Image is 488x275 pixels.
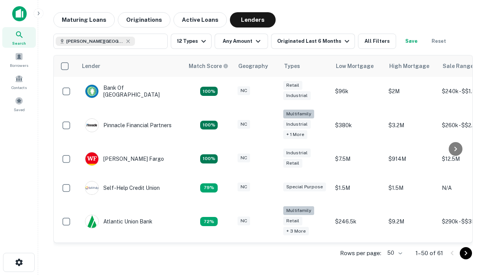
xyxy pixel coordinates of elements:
img: picture [85,152,98,165]
td: $9.2M [385,202,438,241]
span: [PERSON_NAME][GEOGRAPHIC_DATA], [GEOGRAPHIC_DATA] [66,38,124,45]
div: Matching Properties: 10, hasApolloMatch: undefined [200,217,218,226]
div: NC [238,217,250,225]
div: Multifamily [283,110,314,118]
div: [PERSON_NAME] Fargo [85,152,164,166]
button: Reset [427,34,451,49]
a: Saved [2,94,36,114]
div: Bank Of [GEOGRAPHIC_DATA] [85,84,177,98]
th: Low Mortgage [331,55,385,77]
a: Borrowers [2,49,36,70]
td: $1.5M [385,173,438,202]
img: picture [85,119,98,132]
a: Search [2,27,36,48]
span: Saved [14,107,25,113]
span: Borrowers [10,62,28,68]
button: Active Loans [173,12,227,27]
button: All Filters [358,34,396,49]
div: Self-help Credit Union [85,181,160,195]
div: Industrial [283,149,311,157]
div: Pinnacle Financial Partners [85,118,172,132]
img: picture [85,215,98,228]
button: Lenders [230,12,276,27]
div: Retail [283,81,302,90]
div: Lender [82,61,100,71]
div: Sale Range [443,61,474,71]
td: $380k [331,106,385,144]
a: Contacts [2,71,36,92]
div: Matching Properties: 14, hasApolloMatch: undefined [200,87,218,96]
button: Originated Last 6 Months [271,34,355,49]
div: NC [238,154,250,162]
td: $2M [385,77,438,106]
div: Special Purpose [283,183,326,191]
iframe: Chat Widget [450,214,488,251]
div: Capitalize uses an advanced AI algorithm to match your search with the best lender. The match sco... [189,62,228,70]
p: 1–50 of 61 [416,249,443,258]
td: $3.3M [385,241,438,270]
img: picture [85,85,98,98]
div: Atlantic Union Bank [85,215,152,228]
span: Search [12,40,26,46]
div: NC [238,183,250,191]
th: Capitalize uses an advanced AI algorithm to match your search with the best lender. The match sco... [184,55,234,77]
div: Low Mortgage [336,61,374,71]
p: Rows per page: [340,249,381,258]
td: $914M [385,144,438,173]
div: Matching Properties: 15, hasApolloMatch: undefined [200,154,218,163]
td: $1.5M [331,173,385,202]
div: Multifamily [283,206,314,215]
div: Industrial [283,91,311,100]
th: Types [279,55,331,77]
div: Matching Properties: 25, hasApolloMatch: undefined [200,121,218,130]
button: Go to next page [460,247,472,259]
td: $96k [331,77,385,106]
td: $246.5k [331,202,385,241]
th: High Mortgage [385,55,438,77]
img: capitalize-icon.png [12,6,27,21]
div: Originated Last 6 Months [277,37,352,46]
button: Save your search to get updates of matches that match your search criteria. [399,34,424,49]
button: Any Amount [215,34,268,49]
div: + 3 more [283,227,309,236]
button: Maturing Loans [53,12,115,27]
div: Geography [238,61,268,71]
th: Geography [234,55,279,77]
th: Lender [77,55,184,77]
img: picture [85,181,98,194]
div: Types [284,61,300,71]
div: Retail [283,217,302,225]
div: NC [238,120,250,129]
td: $200k [331,241,385,270]
td: $7.5M [331,144,385,173]
div: Retail [283,159,302,168]
span: Contacts [11,84,27,91]
button: 12 Types [171,34,212,49]
div: 50 [384,247,403,259]
td: $3.2M [385,106,438,144]
div: NC [238,86,250,95]
div: High Mortgage [389,61,429,71]
button: Originations [118,12,170,27]
div: Industrial [283,120,311,129]
h6: Match Score [189,62,227,70]
div: + 1 more [283,130,307,139]
div: Matching Properties: 11, hasApolloMatch: undefined [200,183,218,192]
